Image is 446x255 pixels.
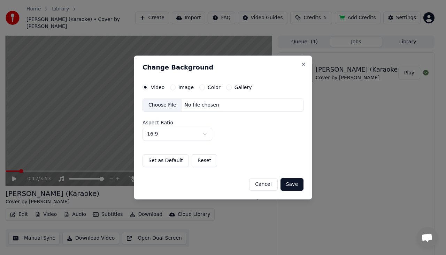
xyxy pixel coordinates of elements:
[249,178,277,191] button: Cancel
[143,64,303,71] h2: Change Background
[143,154,189,167] button: Set as Default
[192,154,217,167] button: Reset
[182,102,222,109] div: No file chosen
[280,178,303,191] button: Save
[143,99,182,111] div: Choose File
[208,85,221,90] label: Color
[143,120,303,125] label: Aspect Ratio
[234,85,252,90] label: Gallery
[178,85,194,90] label: Image
[151,85,164,90] label: Video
